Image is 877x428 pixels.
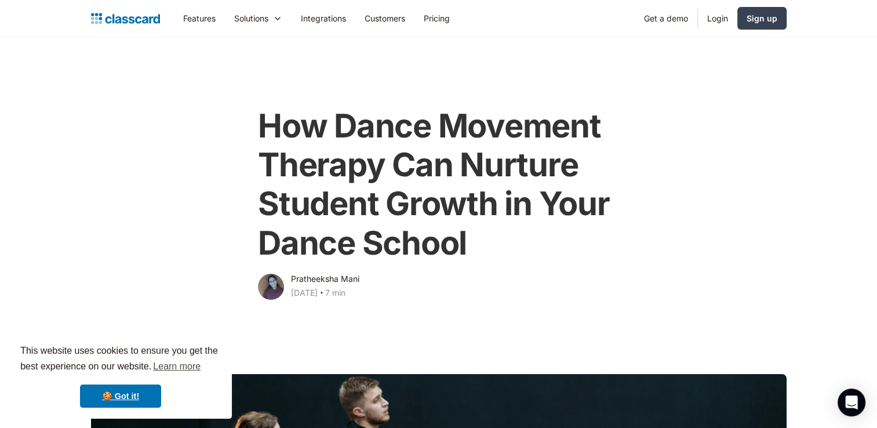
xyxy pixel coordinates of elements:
[174,5,225,31] a: Features
[325,286,345,300] div: 7 min
[292,5,355,31] a: Integrations
[9,333,232,419] div: cookieconsent
[747,12,777,24] div: Sign up
[80,385,161,408] a: dismiss cookie message
[151,358,202,375] a: learn more about cookies
[20,344,221,375] span: This website uses cookies to ensure you get the best experience on our website.
[234,12,268,24] div: Solutions
[414,5,459,31] a: Pricing
[318,286,325,302] div: ‧
[635,5,697,31] a: Get a demo
[737,7,787,30] a: Sign up
[291,286,318,300] div: [DATE]
[838,389,865,416] div: Open Intercom Messenger
[258,107,619,263] h1: How Dance Movement Therapy Can Nurture Student Growth in Your Dance School
[698,5,737,31] a: Login
[225,5,292,31] div: Solutions
[355,5,414,31] a: Customers
[91,10,160,27] a: Logo
[291,272,359,286] div: Pratheeksha Mani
